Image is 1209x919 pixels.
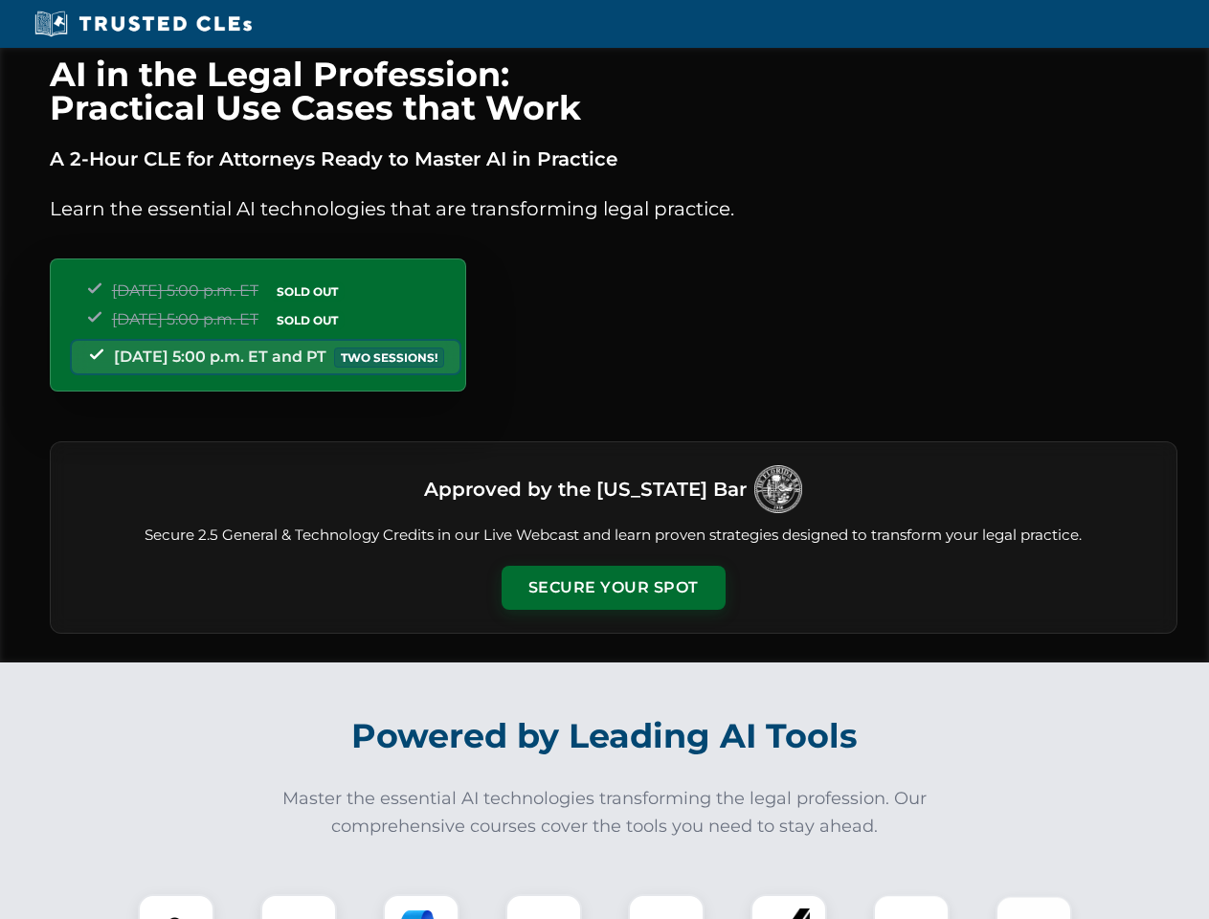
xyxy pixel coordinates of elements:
span: SOLD OUT [270,310,345,330]
p: Master the essential AI technologies transforming the legal profession. Our comprehensive courses... [270,785,940,841]
h3: Approved by the [US_STATE] Bar [424,472,747,506]
span: [DATE] 5:00 p.m. ET [112,310,258,328]
h1: AI in the Legal Profession: Practical Use Cases that Work [50,57,1177,124]
p: Secure 2.5 General & Technology Credits in our Live Webcast and learn proven strategies designed ... [74,525,1153,547]
span: SOLD OUT [270,281,345,302]
img: Trusted CLEs [29,10,257,38]
p: Learn the essential AI technologies that are transforming legal practice. [50,193,1177,224]
h2: Powered by Leading AI Tools [75,703,1135,770]
button: Secure Your Spot [502,566,726,610]
p: A 2-Hour CLE for Attorneys Ready to Master AI in Practice [50,144,1177,174]
span: [DATE] 5:00 p.m. ET [112,281,258,300]
img: Logo [754,465,802,513]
